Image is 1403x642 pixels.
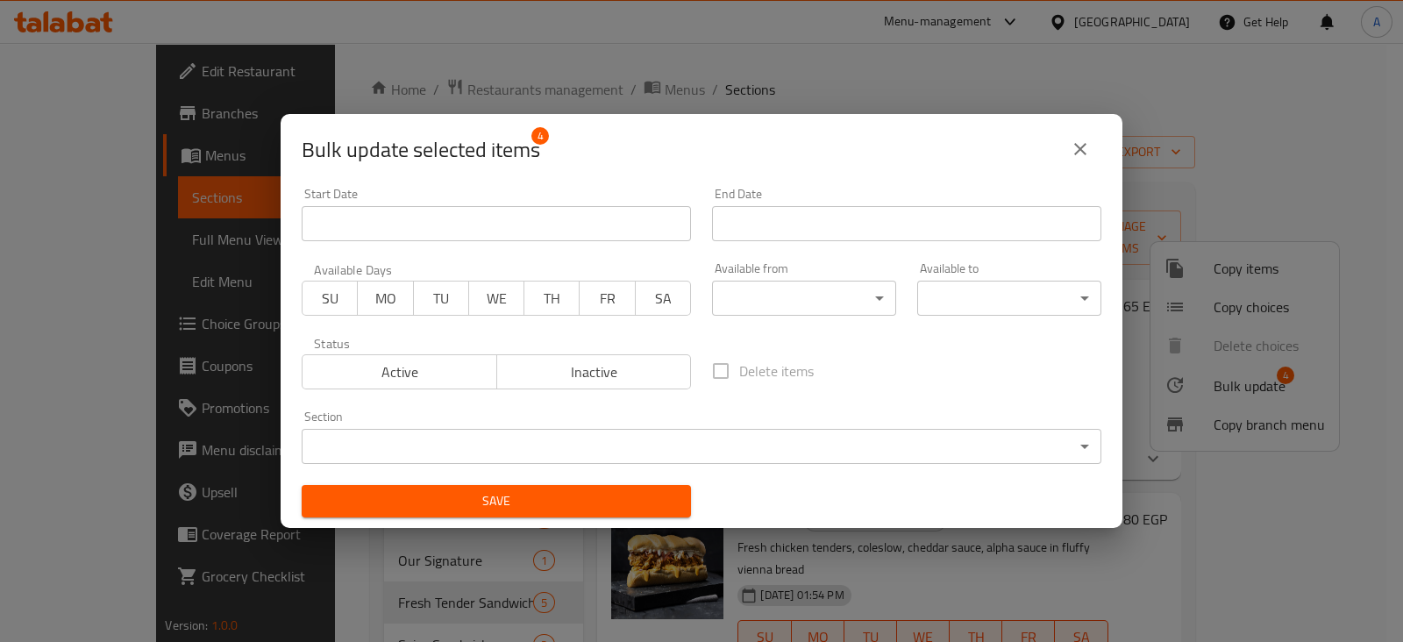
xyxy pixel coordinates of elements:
button: FR [579,281,635,316]
button: TH [523,281,580,316]
button: SU [302,281,358,316]
span: Selected items count [302,136,540,164]
button: SA [635,281,691,316]
div: ​ [302,429,1101,464]
span: SA [643,286,684,311]
span: TU [421,286,462,311]
button: TU [413,281,469,316]
button: Save [302,485,691,517]
span: FR [587,286,628,311]
button: Active [302,354,497,389]
button: WE [468,281,524,316]
div: ​ [712,281,896,316]
span: SU [310,286,351,311]
span: WE [476,286,517,311]
span: MO [365,286,406,311]
span: Delete items [739,360,814,382]
span: TH [531,286,573,311]
span: Save [316,490,677,512]
span: Active [310,360,490,385]
button: Inactive [496,354,692,389]
button: close [1059,128,1101,170]
div: ​ [917,281,1101,316]
span: Inactive [504,360,685,385]
button: MO [357,281,413,316]
span: 4 [531,127,549,145]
